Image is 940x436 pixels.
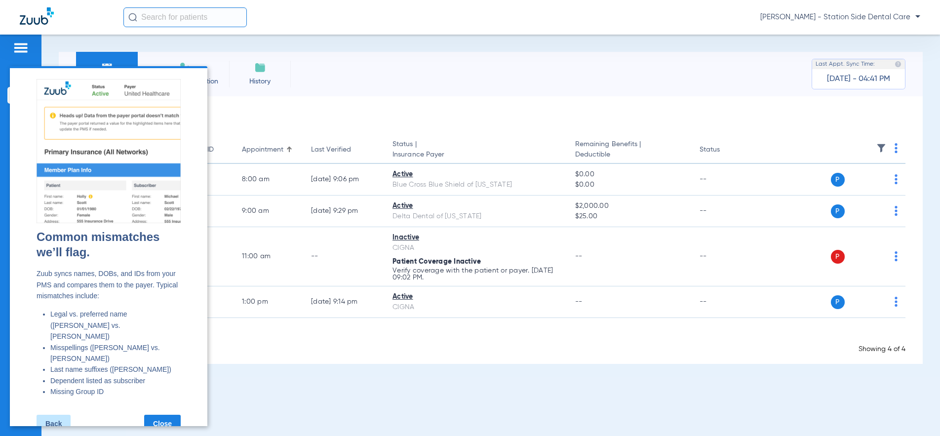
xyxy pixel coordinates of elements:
div: Inactive [392,233,559,243]
div: Active [392,201,559,211]
td: -- [692,286,758,318]
td: 9:00 AM [234,196,303,227]
img: Schedule [101,62,113,74]
div: Appointment [242,145,283,155]
li: Legal vs. preferred name ([PERSON_NAME] vs. [PERSON_NAME]) [40,242,171,276]
span: $2,000.00 [575,201,684,211]
li: Missing Group ID [40,320,171,331]
td: 11:00 AM [234,227,303,286]
p: Zuub syncs names, DOBs, and IDs from your PMS and compares them to the payer. Typical mismatches ... [27,202,171,235]
span: [DATE] - 04:41 PM [827,74,890,84]
h2: Common mismatches we’ll flag. [27,163,171,194]
th: Status | [385,136,567,164]
span: P [831,173,845,187]
div: Last Verified [311,145,377,155]
th: Remaining Benefits | [567,136,692,164]
li: Last name suffixes ([PERSON_NAME]) [40,298,171,309]
img: Zuub Logo [20,7,54,25]
div: Blue Cross Blue Shield of [US_STATE] [392,180,559,190]
div: Active [392,292,559,302]
span: [PERSON_NAME] - Station Side Dental Care [760,12,920,22]
span: $0.00 [575,180,684,190]
img: group-dot-blue.svg [895,206,898,216]
th: Status [692,136,758,164]
img: hamburger-icon [13,42,29,54]
input: Search for patients [123,7,247,27]
li: Dependent listed as subscriber [40,309,171,320]
li: Misspellings ([PERSON_NAME] vs. [PERSON_NAME]) [40,276,171,298]
a: Back [27,349,61,366]
a: Close [134,349,171,366]
span: Deductible [575,150,684,160]
td: 8:00 AM [234,164,303,196]
span: P [831,295,845,309]
span: History [236,77,283,86]
div: Delta Dental of [US_STATE] [392,211,559,222]
span: -- [575,298,583,305]
td: [DATE] 9:06 PM [303,164,385,196]
span: -- [575,253,583,260]
td: [DATE] 9:29 PM [303,196,385,227]
div: Active [392,169,559,180]
td: 1:00 PM [234,286,303,318]
img: group-dot-blue.svg [895,297,898,307]
td: [DATE] 9:14 PM [303,286,385,318]
td: -- [303,227,385,286]
div: CIGNA [392,243,559,253]
img: group-dot-blue.svg [895,251,898,261]
img: History [254,62,266,74]
img: group-dot-blue.svg [895,143,898,153]
img: filter.svg [876,143,886,153]
span: P [831,204,845,218]
div: Appointment [242,145,295,155]
span: Insurance Payer [392,150,559,160]
img: Search Icon [128,13,137,22]
span: $25.00 [575,211,684,222]
p: Verify coverage with the patient or payer. [DATE] 09:02 PM. [392,267,559,281]
span: Showing 4 of 4 [859,346,905,353]
span: $0.00 [575,169,684,180]
span: Patient Coverage Inactive [392,258,481,265]
td: -- [692,196,758,227]
img: last sync help info [895,61,901,68]
span: P [831,250,845,264]
div: Last Verified [311,145,351,155]
img: group-dot-blue.svg [895,174,898,184]
img: Manual Insurance Verification [178,62,190,74]
td: -- [692,164,758,196]
div: CIGNA [392,302,559,313]
span: Last Appt. Sync Time: [816,59,875,69]
td: -- [692,227,758,286]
